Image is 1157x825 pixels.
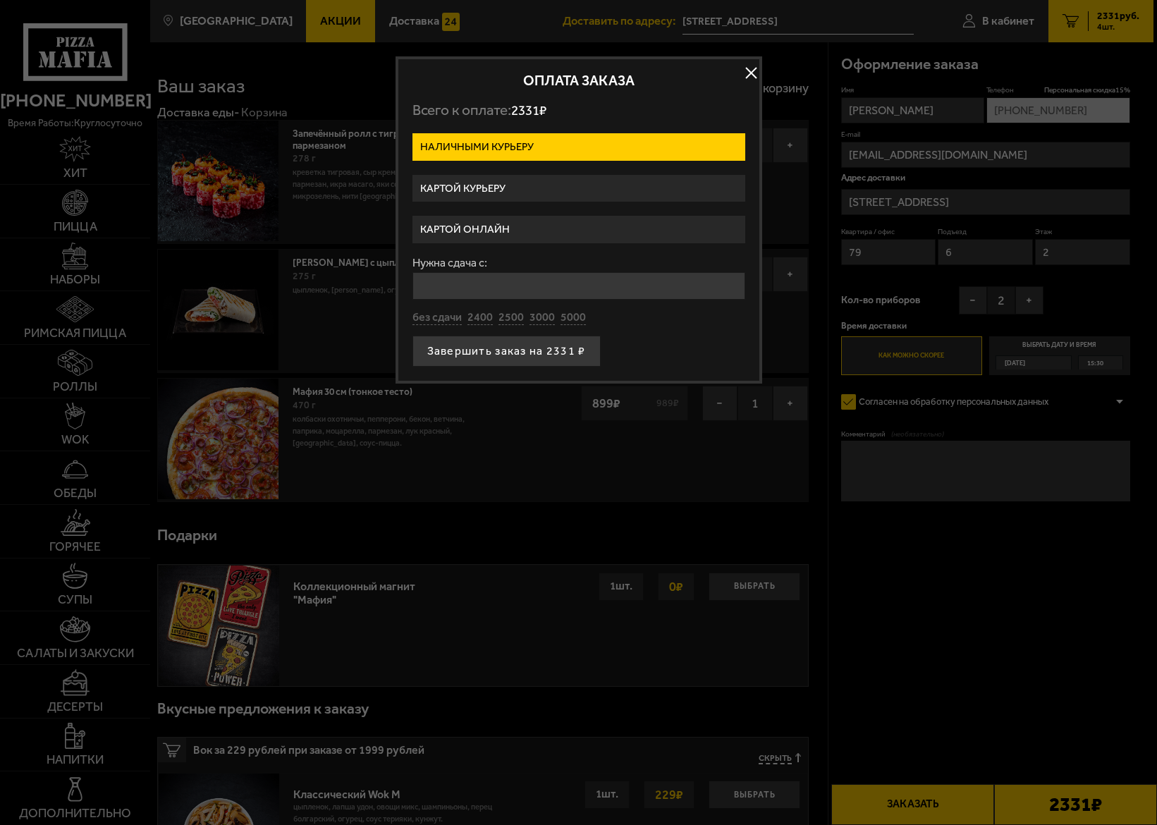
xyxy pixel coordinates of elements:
[412,257,745,269] label: Нужна сдача с:
[412,310,462,326] button: без сдачи
[412,175,745,202] label: Картой курьеру
[467,310,493,326] button: 2400
[412,133,745,161] label: Наличными курьеру
[498,310,524,326] button: 2500
[511,102,546,118] span: 2331 ₽
[561,310,586,326] button: 5000
[412,73,745,87] h2: Оплата заказа
[412,336,601,367] button: Завершить заказ на 2331 ₽
[529,310,555,326] button: 3000
[412,102,745,119] p: Всего к оплате:
[412,216,745,243] label: Картой онлайн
